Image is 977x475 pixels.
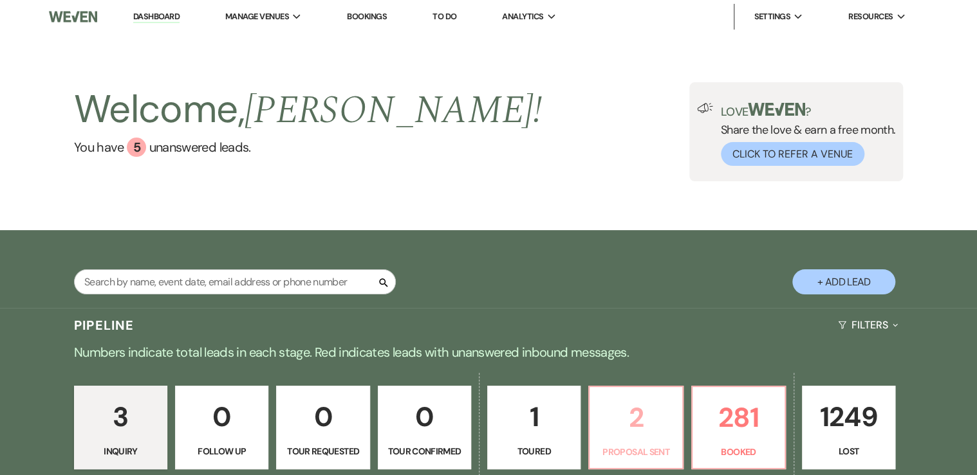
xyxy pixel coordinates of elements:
a: Bookings [347,11,387,22]
span: Resources [848,10,893,23]
a: To Do [433,11,456,22]
p: 1249 [810,395,887,438]
p: 0 [386,395,463,438]
p: Tour Requested [284,444,361,458]
button: Filters [833,308,903,342]
img: Weven Logo [49,3,97,30]
a: 0Tour Requested [276,386,369,469]
input: Search by name, event date, email address or phone number [74,269,396,294]
h2: Welcome, [74,82,542,138]
a: 2Proposal Sent [588,386,683,469]
a: 1Toured [487,386,581,469]
p: 281 [700,396,777,439]
span: [PERSON_NAME] ! [245,81,542,140]
p: 3 [82,395,159,438]
button: Click to Refer a Venue [721,142,864,166]
p: 0 [284,395,361,438]
a: Dashboard [133,11,180,23]
button: + Add Lead [792,269,895,294]
a: 0Tour Confirmed [378,386,471,469]
p: Toured [496,444,572,458]
p: Tour Confirmed [386,444,463,458]
img: weven-logo-green.svg [748,103,805,116]
p: 1 [496,395,572,438]
p: Lost [810,444,887,458]
p: Proposal Sent [597,445,674,459]
p: 2 [597,396,674,439]
p: Booked [700,445,777,459]
p: Inquiry [82,444,159,458]
p: Love ? [721,103,896,118]
h3: Pipeline [74,316,135,334]
span: Manage Venues [225,10,289,23]
a: 0Follow Up [175,386,268,469]
a: You have 5 unanswered leads. [74,138,542,157]
img: loud-speaker-illustration.svg [697,103,713,113]
p: 0 [183,395,260,438]
span: Analytics [502,10,543,23]
a: 1249Lost [802,386,895,469]
p: Follow Up [183,444,260,458]
a: 281Booked [691,386,786,469]
p: Numbers indicate total leads in each stage. Red indicates leads with unanswered inbound messages. [25,342,952,363]
a: 3Inquiry [74,386,167,469]
div: 5 [127,138,146,157]
div: Share the love & earn a free month. [713,103,896,166]
span: Settings [754,10,790,23]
